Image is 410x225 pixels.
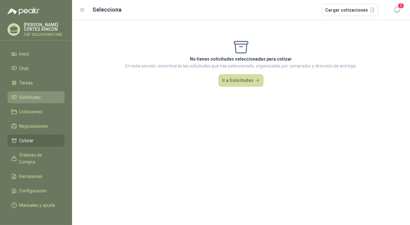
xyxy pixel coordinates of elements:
a: Cotizar [8,135,65,147]
p: No tienes solicitudes seleccionadas para cotizar [126,56,357,62]
a: Tareas [8,77,65,89]
a: Remisiones [8,170,65,182]
span: Tareas [19,79,33,86]
a: Licitaciones [8,106,65,118]
span: Licitaciones [19,108,43,115]
p: [PERSON_NAME] CORTES RINCON [24,23,65,31]
span: Manuales y ayuda [19,202,55,209]
p: En esta sección, encontrarás las solicitudes que has seleccionado, organizadas por comprador y di... [126,62,357,69]
span: Inicio [19,51,29,57]
span: Chat [19,65,29,72]
button: Cargar cotizaciones [322,4,379,16]
a: Manuales y ayuda [8,199,65,211]
p: C&T SOLUCIONES SAS [24,33,65,36]
span: 3 [397,3,404,9]
img: Logo peakr [8,8,39,15]
a: Inicio [8,48,65,60]
span: Solicitudes [19,94,41,101]
a: Órdenes de Compra [8,149,65,168]
span: Remisiones [19,173,43,180]
a: Chat [8,62,65,74]
span: Configuración [19,187,47,194]
h2: Selecciona [93,5,122,14]
button: Ir a Solicitudes [219,74,264,87]
a: Solicitudes [8,91,65,103]
a: Configuración [8,185,65,197]
span: Órdenes de Compra [19,152,59,165]
a: Negociaciones [8,120,65,132]
button: 3 [391,4,402,16]
span: Negociaciones [19,123,48,130]
span: Cotizar [19,137,34,144]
